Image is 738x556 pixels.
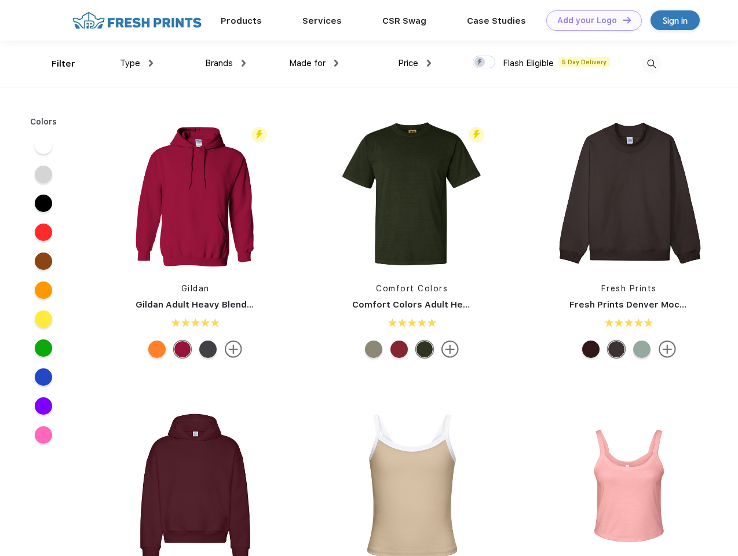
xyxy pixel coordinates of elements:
[221,16,262,26] a: Products
[149,60,153,67] img: dropdown.png
[608,341,625,358] div: Dark Chocolate
[148,341,166,358] div: S Orange
[225,341,242,358] img: more.svg
[503,58,554,68] span: Flash Eligible
[334,60,338,67] img: dropdown.png
[52,57,75,71] div: Filter
[335,117,489,271] img: func=resize&h=266
[174,341,191,358] div: Antiq Cherry Red
[557,16,617,25] div: Add your Logo
[663,14,688,27] div: Sign in
[242,60,246,67] img: dropdown.png
[398,58,418,68] span: Price
[69,10,205,31] img: fo%20logo%202.webp
[427,60,431,67] img: dropdown.png
[21,116,66,128] div: Colors
[552,117,706,271] img: func=resize&h=266
[199,341,217,358] div: Graphite Heather
[120,58,140,68] span: Type
[642,54,661,74] img: desktop_search.svg
[118,117,272,271] img: func=resize&h=266
[181,284,210,293] a: Gildan
[205,58,233,68] span: Brands
[376,284,448,293] a: Comfort Colors
[251,127,267,142] img: flash_active_toggle.svg
[623,17,631,23] img: DT
[352,299,542,310] a: Comfort Colors Adult Heavyweight T-Shirt
[633,341,651,358] div: Sage Green
[136,299,389,310] a: Gildan Adult Heavy Blend 8 Oz. 50/50 Hooded Sweatshirt
[289,58,326,68] span: Made for
[601,284,657,293] a: Fresh Prints
[651,10,700,30] a: Sign in
[390,341,408,358] div: Crimson
[416,341,433,358] div: Hemp
[441,341,459,358] img: more.svg
[558,57,610,67] span: 5 Day Delivery
[469,127,484,142] img: flash_active_toggle.svg
[365,341,382,358] div: Sandstone
[582,341,600,358] div: Burgundy
[659,341,676,358] img: more.svg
